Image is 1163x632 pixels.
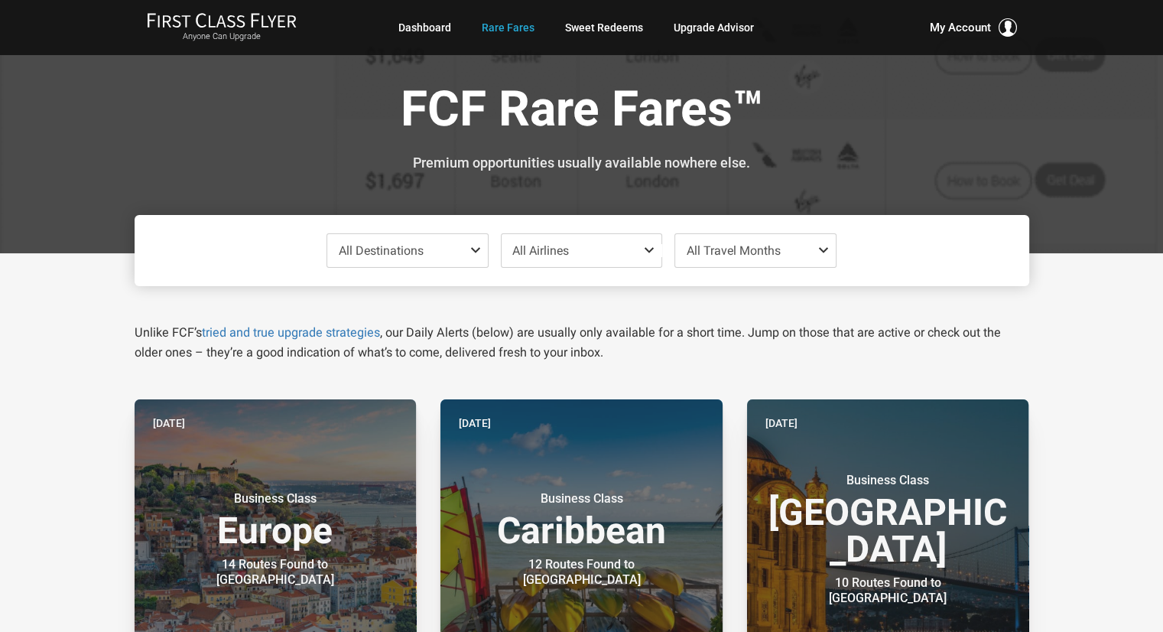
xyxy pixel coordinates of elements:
div: 10 Routes Found to [GEOGRAPHIC_DATA] [792,575,983,606]
h3: Europe [153,491,398,549]
small: Business Class [180,491,371,507]
a: Upgrade Advisor [674,14,754,41]
time: [DATE] [153,415,185,432]
a: Rare Fares [482,14,534,41]
h3: [GEOGRAPHIC_DATA] [765,473,1011,568]
time: [DATE] [765,415,798,432]
small: Business Class [792,473,983,488]
img: First Class Flyer [147,12,297,28]
span: All Destinations [339,243,424,258]
h1: FCF Rare Fares™ [146,83,1018,142]
a: Sweet Redeems [565,14,643,41]
a: First Class FlyerAnyone Can Upgrade [147,12,297,43]
span: All Travel Months [687,243,781,258]
a: Dashboard [398,14,451,41]
time: [DATE] [459,415,491,432]
div: 12 Routes Found to [GEOGRAPHIC_DATA] [486,557,677,588]
a: tried and true upgrade strategies [202,325,380,340]
span: All Airlines [512,243,569,258]
span: My Account [930,18,991,37]
h3: Premium opportunities usually available nowhere else. [146,155,1018,171]
small: Anyone Can Upgrade [147,31,297,42]
div: 14 Routes Found to [GEOGRAPHIC_DATA] [180,557,371,588]
p: Unlike FCF’s , our Daily Alerts (below) are usually only available for a short time. Jump on thos... [135,323,1029,363]
button: My Account [930,18,1017,37]
h3: Caribbean [459,491,704,549]
small: Business Class [486,491,677,507]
